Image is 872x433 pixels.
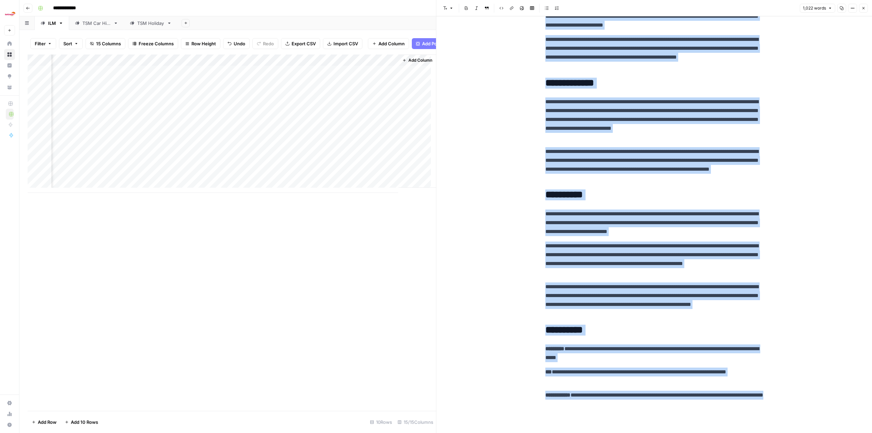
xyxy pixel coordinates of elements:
[292,40,316,47] span: Export CSV
[69,16,124,30] a: TSM Car Hire
[223,38,250,49] button: Undo
[61,417,102,428] button: Add 10 Rows
[281,38,320,49] button: Export CSV
[4,408,15,419] a: Usage
[191,40,216,47] span: Row Height
[367,417,395,428] div: 10 Rows
[803,5,826,11] span: 1,022 words
[85,38,125,49] button: 15 Columns
[400,56,435,65] button: Add Column
[59,38,83,49] button: Sort
[263,40,274,47] span: Redo
[128,38,178,49] button: Freeze Columns
[4,82,15,93] a: Your Data
[422,40,459,47] span: Add Power Agent
[71,419,98,426] span: Add 10 Rows
[28,417,61,428] button: Add Row
[4,8,16,20] img: Ice Travel Group Logo
[63,40,72,47] span: Sort
[35,40,46,47] span: Filter
[378,40,405,47] span: Add Column
[38,419,57,426] span: Add Row
[408,57,432,63] span: Add Column
[35,16,69,30] a: ILM
[181,38,220,49] button: Row Height
[323,38,362,49] button: Import CSV
[4,49,15,60] a: Browse
[4,5,15,22] button: Workspace: Ice Travel Group
[139,40,174,47] span: Freeze Columns
[30,38,56,49] button: Filter
[800,4,835,13] button: 1,022 words
[48,20,56,27] div: ILM
[82,20,111,27] div: TSM Car Hire
[96,40,121,47] span: 15 Columns
[124,16,177,30] a: TSM Holiday
[4,38,15,49] a: Home
[137,20,164,27] div: TSM Holiday
[234,40,245,47] span: Undo
[252,38,278,49] button: Redo
[4,71,15,82] a: Opportunities
[368,38,409,49] button: Add Column
[333,40,358,47] span: Import CSV
[4,60,15,71] a: Insights
[412,38,469,49] button: Add Power Agent
[395,417,436,428] div: 15/15 Columns
[4,398,15,408] a: Settings
[4,419,15,430] button: Help + Support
